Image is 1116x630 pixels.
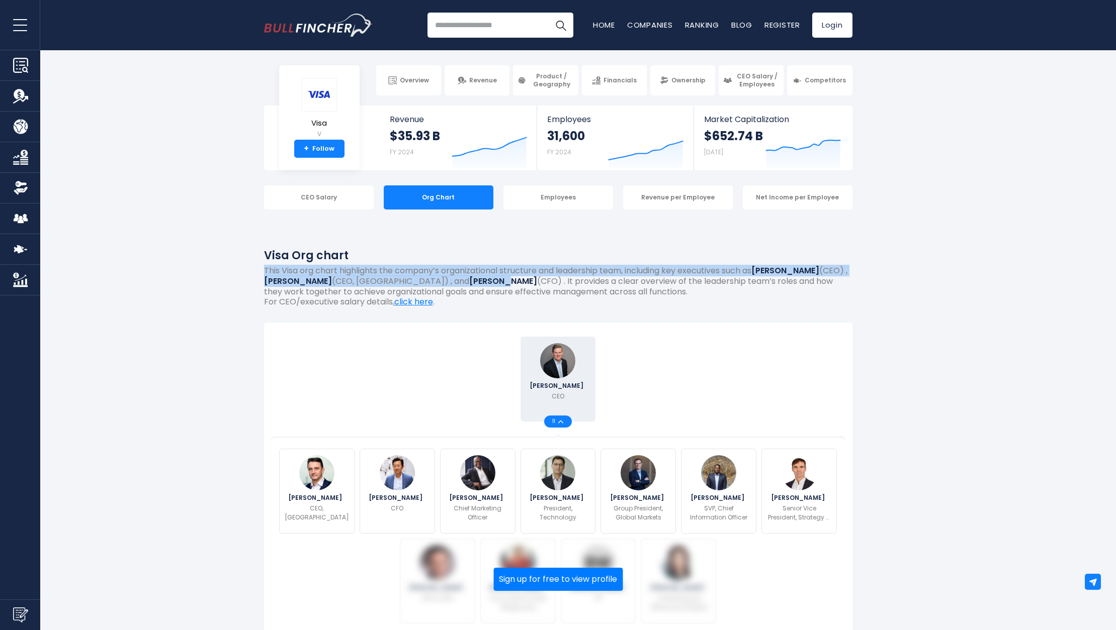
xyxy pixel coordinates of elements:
[264,247,852,264] h1: Visa Org chart
[391,504,403,513] p: CFO
[782,455,817,490] img: Robert Steinmetz
[369,495,425,501] span: [PERSON_NAME]
[489,585,546,591] span: [PERSON_NAME]
[460,455,495,490] img: Frank Cooper III
[704,148,723,156] small: [DATE]
[600,449,676,534] a: Oliver Jenkyn [PERSON_NAME] Group President, Global Markets
[761,449,837,534] a: Robert Steinmetz [PERSON_NAME] Senior Vice President, Strategy & Commercialization
[294,140,345,158] a: +Follow
[285,504,349,522] p: CEO, [GEOGRAPHIC_DATA]
[264,185,374,209] div: CEO Salary
[279,449,355,534] a: Antony Cahill [PERSON_NAME] CEO, [GEOGRAPHIC_DATA]
[301,77,337,140] a: Visa V
[582,65,647,95] a: Financials
[694,106,851,170] a: Market Capitalization $652.74 B [DATE]
[607,504,669,522] p: Group President, Global Markets
[394,296,433,307] a: click here
[469,275,537,287] b: [PERSON_NAME]
[641,539,716,623] a: Vera Platonova [PERSON_NAME] Chief Revenue Officer And Global Head Of Sales And Solutioning Teams...
[440,449,516,534] a: Frank Cooper III [PERSON_NAME] Chief Marketing Officer
[604,76,637,84] span: Financials
[264,14,373,37] img: Bullfincher logo
[447,504,509,522] p: Chief Marketing Officer
[719,65,784,95] a: CEO Salary / Employees
[540,455,575,490] img: Rajat Taneja
[547,148,571,156] small: FY 2024
[552,392,564,401] p: CEO
[661,545,696,580] img: Vera Platonova
[376,65,441,95] a: Overview
[380,106,537,170] a: Revenue $35.93 B FY 2024
[547,128,585,144] strong: 31,600
[594,594,602,603] p: VP
[764,20,800,30] a: Register
[302,119,337,128] span: Visa
[264,266,852,297] p: This Visa org chart highlights the company’s organizational structure and leadership team, includ...
[487,594,549,612] p: Vice Chair & Chief People and Administrative Officer
[537,106,694,170] a: Employees 31,600 FY 2024
[13,180,28,195] img: Ownership
[751,265,819,276] b: [PERSON_NAME]
[445,65,509,95] a: Revenue
[503,185,613,209] div: Employees
[731,20,752,30] a: Blog
[400,76,429,84] span: Overview
[299,455,334,490] img: Antony Cahill
[521,449,596,534] a: Rajat Taneja [PERSON_NAME] President, Technology
[480,539,556,623] a: Kelly Mahon Tullier [PERSON_NAME] Vice Chair & Chief People and Administrative Officer
[561,539,636,623] a: Brian Wood [PERSON_NAME] VP
[360,449,435,534] a: Chris Suh [PERSON_NAME] CFO
[671,76,706,84] span: Ownership
[521,337,596,422] a: Ryan McInerney [PERSON_NAME] CEO 11
[787,65,852,95] a: Competitors
[812,13,852,38] a: Login
[288,495,345,501] span: [PERSON_NAME]
[384,185,493,209] div: Org Chart
[771,495,828,501] span: [PERSON_NAME]
[449,495,506,501] span: [PERSON_NAME]
[540,343,575,378] img: Ryan McInerney
[580,545,616,580] img: Brian Wood
[548,13,573,38] button: Search
[743,185,852,209] div: Net Income per Employee
[610,495,667,501] span: [PERSON_NAME]
[701,455,736,490] img: Don Hobson
[704,128,763,144] strong: $652.74 B
[650,65,715,95] a: Ownership
[400,539,475,623] a: Paul D. Fabara [PERSON_NAME] EVP & CRO
[552,419,558,424] span: 11
[420,545,455,580] img: Paul D. Fabara
[469,76,497,84] span: Revenue
[593,20,615,30] a: Home
[647,594,710,612] p: Chief Revenue Officer And Global Head Of Sales And Solutioning Teams, Visa Direct
[570,585,627,591] span: [PERSON_NAME]
[685,20,719,30] a: Ranking
[623,185,733,209] div: Revenue per Employee
[650,585,707,591] span: [PERSON_NAME]
[529,72,573,88] span: Product / Geography
[264,14,372,37] a: Go to homepage
[805,76,846,84] span: Competitors
[304,144,309,153] strong: +
[768,504,830,522] p: Senior Vice President, Strategy & Commercialization
[621,455,656,490] img: Oliver Jenkyn
[547,115,683,124] span: Employees
[681,449,756,534] a: Don Hobson [PERSON_NAME] SVP, Chief Information Officer
[264,297,852,307] p: For CEO/executive salary details, .
[735,72,779,88] span: CEO Salary / Employees
[390,128,440,144] strong: $35.93 B
[688,504,750,522] p: SVP, Chief Information Officer
[513,65,578,95] a: Product / Geography
[691,495,747,501] span: [PERSON_NAME]
[627,20,673,30] a: Companies
[500,545,536,580] img: Kelly Mahon Tullier
[422,594,453,603] p: EVP & CRO
[264,275,332,287] b: [PERSON_NAME]
[409,585,466,591] span: [PERSON_NAME]
[390,148,414,156] small: FY 2024
[530,495,586,501] span: [PERSON_NAME]
[380,455,415,490] img: Chris Suh
[704,115,841,124] span: Market Capitalization
[530,383,586,389] span: [PERSON_NAME]
[493,568,623,591] button: Sign up for free to view profile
